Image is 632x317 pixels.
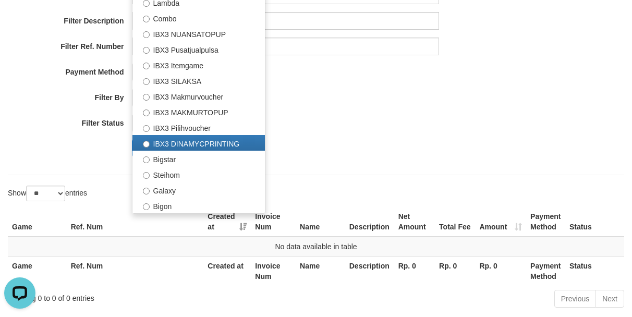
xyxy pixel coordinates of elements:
label: IBX3 Makmurvoucher [132,88,265,104]
th: Ref. Num [67,256,204,286]
input: IBX3 NUANSATOPUP [143,31,150,38]
th: Invoice Num [251,256,296,286]
td: No data available in table [8,237,624,257]
button: Open LiveChat chat widget [4,4,35,35]
label: IBX3 MAKMURTOPUP [132,104,265,119]
a: Next [595,290,624,308]
th: Created at: activate to sort column ascending [203,207,251,237]
th: Status [565,207,624,237]
input: IBX3 MAKMURTOPUP [143,109,150,116]
th: Rp. 0 [435,256,475,286]
th: Rp. 0 [475,256,526,286]
input: Bigstar [143,156,150,163]
th: Payment Method [526,256,565,286]
select: Showentries [26,186,65,201]
label: IBX3 SILAKSA [132,72,265,88]
th: Amount: activate to sort column ascending [475,207,526,237]
label: IBX3 Itemgame [132,57,265,72]
div: Showing 0 to 0 of 0 entries [8,289,256,303]
label: Steihom [132,166,265,182]
input: IBX3 SILAKSA [143,78,150,85]
th: Payment Method [526,207,565,237]
label: Bigstar [132,151,265,166]
input: Galaxy [143,188,150,194]
th: Invoice Num [251,207,296,237]
th: Created at [203,256,251,286]
label: Combo [132,10,265,26]
input: IBX3 Pusatjualpulsa [143,47,150,54]
label: Bigon [132,198,265,213]
label: IBX3 Pusatjualpulsa [132,41,265,57]
th: Rp. 0 [394,256,435,286]
input: Bigon [143,203,150,210]
th: Game [8,207,67,237]
input: Combo [143,16,150,22]
label: IBX3 Pilihvoucher [132,119,265,135]
label: Galaxy [132,182,265,198]
a: Previous [554,290,596,308]
label: IBX3 NUANSATOPUP [132,26,265,41]
label: IBX3 DINAMYCPRINTING [132,135,265,151]
th: Total Fee [435,207,475,237]
th: Ref. Num [67,207,204,237]
th: Name [296,207,345,237]
th: Game [8,256,67,286]
input: Steihom [143,172,150,179]
th: Description [345,207,394,237]
input: IBX3 Makmurvoucher [143,94,150,101]
th: Status [565,256,624,286]
input: IBX3 Itemgame [143,63,150,69]
th: Name [296,256,345,286]
label: Show entries [8,186,87,201]
th: Description [345,256,394,286]
input: IBX3 DINAMYCPRINTING [143,141,150,148]
input: IBX3 Pilihvoucher [143,125,150,132]
th: Net Amount [394,207,435,237]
